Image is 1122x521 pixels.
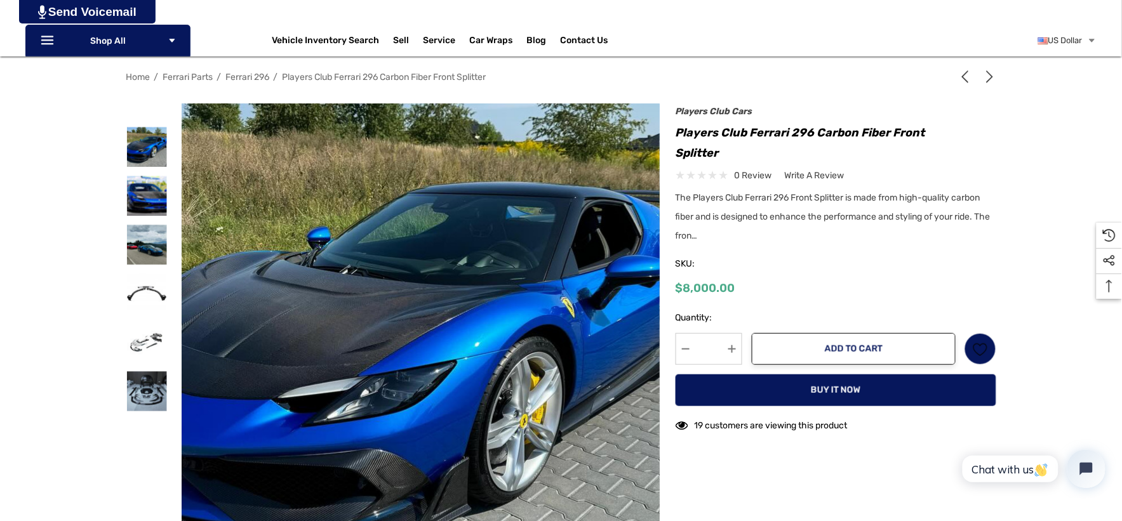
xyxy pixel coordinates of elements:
a: Players Club Ferrari 296 Carbon Fiber Front Splitter [283,72,486,82]
a: Contact Us [561,35,608,49]
nav: Breadcrumb [126,66,996,88]
span: 0 review [735,168,772,183]
svg: Wish List [973,342,987,357]
svg: Recently Viewed [1103,229,1116,242]
span: $8,000.00 [676,281,735,295]
iframe: Tidio Chat [949,439,1116,499]
span: Car Wraps [470,35,513,49]
svg: Top [1097,280,1122,293]
svg: Icon Line [39,34,58,48]
a: Write a Review [785,168,845,183]
span: The Players Club Ferrari 296 Front Splitter is made from high-quality carbon fiber and is designe... [676,192,991,241]
a: Vehicle Inventory Search [272,35,380,49]
span: SKU: [676,255,739,273]
img: Players Club Ferrari 296 Carbon Fiber Front Splitter [127,225,167,265]
svg: Icon Arrow Down [168,36,177,45]
img: Players Club Ferrari 296 Carbon Fiber Front Splitter [127,176,167,216]
img: Players Club Ferrari 296 Carbon Fiber Front Splitter [127,371,167,411]
label: Quantity: [676,310,742,326]
a: Car Wraps [470,28,527,53]
a: Home [126,72,150,82]
p: Shop All [25,25,190,56]
svg: Social Media [1103,254,1116,267]
a: Wish List [965,333,996,365]
div: 19 customers are viewing this product [676,414,848,433]
button: Buy it now [676,374,996,406]
img: Players Club Ferrari 296 Carbon Fiber Front Splitter [127,274,167,313]
button: Add to Cart [752,333,956,365]
h1: Players Club Ferrari 296 Carbon Fiber Front Splitter [676,122,996,163]
a: Service [424,35,456,49]
img: PjwhLS0gR2VuZXJhdG9yOiBHcmF2aXQuaW8gLS0+PHN2ZyB4bWxucz0iaHR0cDovL3d3dy53My5vcmcvMjAwMC9zdmciIHhtb... [38,5,46,19]
span: Write a Review [785,170,845,181]
a: Next [978,70,996,83]
a: Previous [959,70,977,83]
span: Sell [394,35,410,49]
a: Sell [394,28,424,53]
a: Blog [527,35,547,49]
img: Players Club Ferrari 296 Carbon Fiber Front Splitter [127,322,167,362]
a: USD [1038,28,1097,53]
a: Ferrari 296 [226,72,270,82]
img: Players Club Ferrari 296 Carbon Fiber Front Splitter [127,127,167,167]
a: Ferrari Parts [163,72,213,82]
a: Players Club Cars [676,106,752,117]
